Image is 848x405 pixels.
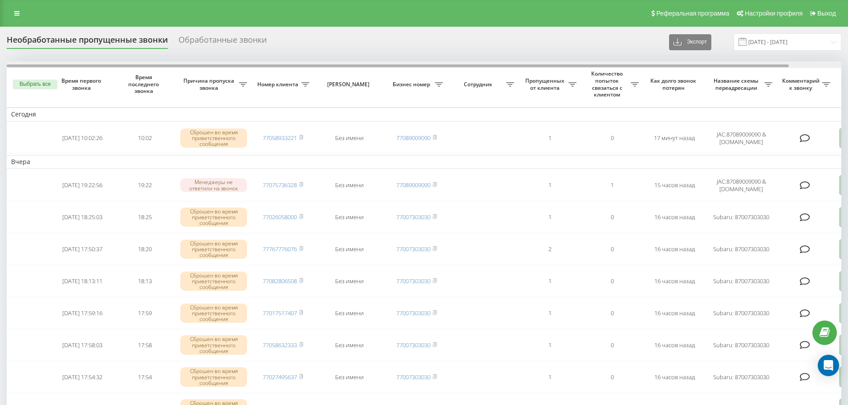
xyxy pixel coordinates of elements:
[706,362,777,392] td: Subaru: 87007303030
[314,234,385,265] td: Без имени
[643,202,706,233] td: 16 часов назад
[523,77,568,91] span: Пропущенных от клиента
[7,35,168,49] div: Необработанные пропущенные звонки
[263,134,297,142] a: 77058933221
[121,74,169,95] span: Время последнего звонка
[581,298,643,328] td: 0
[519,170,581,200] td: 1
[706,234,777,265] td: Subaru: 87007303030
[656,10,729,17] span: Реферальная программа
[51,298,114,328] td: [DATE] 17:59:16
[396,213,430,221] a: 77007303030
[643,234,706,265] td: 16 часов назад
[669,34,711,50] button: Экспорт
[58,77,106,91] span: Время первого звонка
[519,234,581,265] td: 2
[114,266,176,296] td: 18:13
[114,202,176,233] td: 18:25
[256,81,301,88] span: Номер клиента
[396,245,430,253] a: 77007303030
[114,362,176,392] td: 17:54
[314,170,385,200] td: Без имени
[650,77,698,91] span: Как долго звонок потерян
[706,298,777,328] td: Subaru: 87007303030
[706,330,777,360] td: Subaru: 87007303030
[396,277,430,285] a: 77007303030
[396,309,430,317] a: 77007303030
[314,362,385,392] td: Без имени
[519,298,581,328] td: 1
[452,81,506,88] span: Сотрудник
[114,330,176,360] td: 17:58
[263,245,297,253] a: 77767776076
[396,373,430,381] a: 77007303030
[51,234,114,265] td: [DATE] 17:50:37
[781,77,822,91] span: Комментарий к звонку
[114,234,176,265] td: 18:20
[114,123,176,153] td: 10:02
[706,170,777,200] td: JAC:87089009090 & [DOMAIN_NAME]
[643,298,706,328] td: 16 часов назад
[180,208,247,227] div: Сброшен во время приветственного сообщения
[314,266,385,296] td: Без имени
[519,266,581,296] td: 1
[263,181,297,189] a: 77075736328
[180,335,247,355] div: Сброшен во время приветственного сообщения
[643,362,706,392] td: 16 часов назад
[180,367,247,387] div: Сброшен во время приветственного сообщения
[390,81,435,88] span: Бизнес номер
[818,355,839,376] div: Open Intercom Messenger
[706,202,777,233] td: Subaru: 87007303030
[581,330,643,360] td: 0
[114,170,176,200] td: 19:22
[581,234,643,265] td: 0
[581,170,643,200] td: 1
[581,362,643,392] td: 0
[263,373,297,381] a: 77027495637
[180,77,239,91] span: Причина пропуска звонка
[581,266,643,296] td: 0
[314,123,385,153] td: Без имени
[51,170,114,200] td: [DATE] 19:22:56
[180,272,247,291] div: Сброшен во время приветственного сообщения
[180,178,247,192] div: Менеджеры не ответили на звонок
[314,202,385,233] td: Без имени
[581,202,643,233] td: 0
[519,123,581,153] td: 1
[180,128,247,148] div: Сброшен во время приветственного сообщения
[314,330,385,360] td: Без имени
[114,298,176,328] td: 17:59
[581,123,643,153] td: 0
[710,77,764,91] span: Название схемы переадресации
[643,266,706,296] td: 16 часов назад
[817,10,836,17] span: Выход
[519,330,581,360] td: 1
[396,341,430,349] a: 77007303030
[706,123,777,153] td: JAC:87089009090 & [DOMAIN_NAME]
[51,123,114,153] td: [DATE] 10:02:26
[180,240,247,259] div: Сброшен во время приветственного сообщения
[263,309,297,317] a: 77017517407
[643,330,706,360] td: 16 часов назад
[519,362,581,392] td: 1
[179,35,267,49] div: Обработанные звонки
[643,123,706,153] td: 17 минут назад
[180,304,247,323] div: Сброшен во время приветственного сообщения
[314,298,385,328] td: Без имени
[519,202,581,233] td: 1
[643,170,706,200] td: 15 часов назад
[51,266,114,296] td: [DATE] 18:13:11
[263,213,297,221] a: 77026058000
[51,362,114,392] td: [DATE] 17:54:32
[13,80,57,89] button: Выбрать все
[51,330,114,360] td: [DATE] 17:58:03
[263,277,297,285] a: 77082806508
[51,202,114,233] td: [DATE] 18:25:03
[706,266,777,296] td: Subaru: 87007303030
[321,81,377,88] span: [PERSON_NAME]
[396,181,430,189] a: 77089009090
[396,134,430,142] a: 77089009090
[585,70,631,98] span: Количество попыток связаться с клиентом
[745,10,803,17] span: Настройки профиля
[263,341,297,349] a: 77058632333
